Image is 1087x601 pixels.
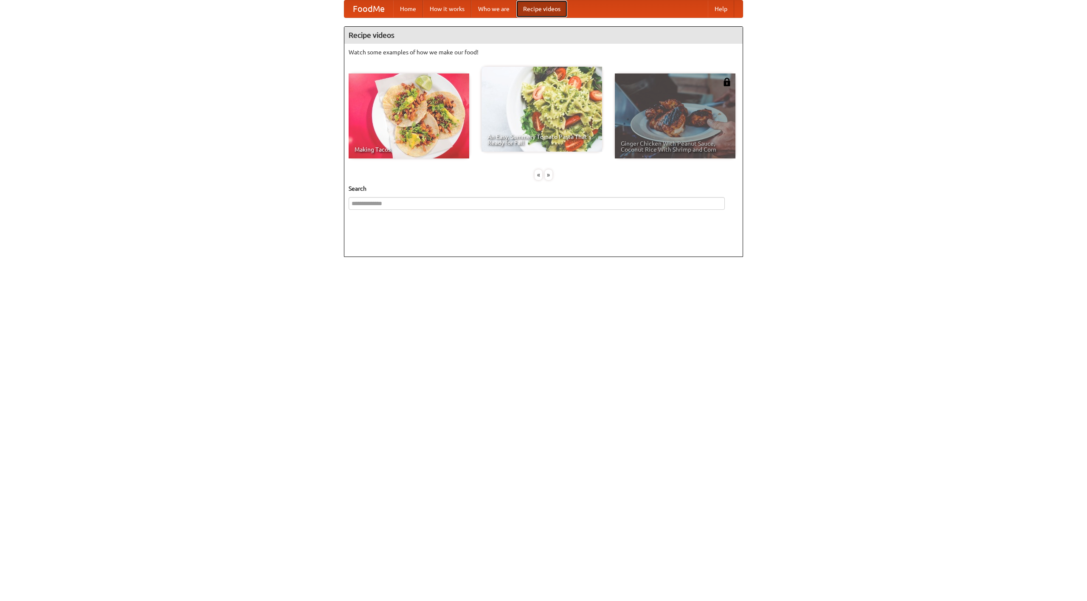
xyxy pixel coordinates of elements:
img: 483408.png [723,78,731,86]
a: Help [708,0,734,17]
span: An Easy, Summery Tomato Pasta That's Ready for Fall [487,134,596,146]
span: Making Tacos [355,147,463,152]
a: Who we are [471,0,516,17]
p: Watch some examples of how we make our food! [349,48,738,56]
a: Recipe videos [516,0,567,17]
a: Making Tacos [349,73,469,158]
h5: Search [349,184,738,193]
h4: Recipe videos [344,27,743,44]
a: Home [393,0,423,17]
a: FoodMe [344,0,393,17]
a: An Easy, Summery Tomato Pasta That's Ready for Fall [482,67,602,152]
div: » [545,169,552,180]
div: « [535,169,542,180]
a: How it works [423,0,471,17]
